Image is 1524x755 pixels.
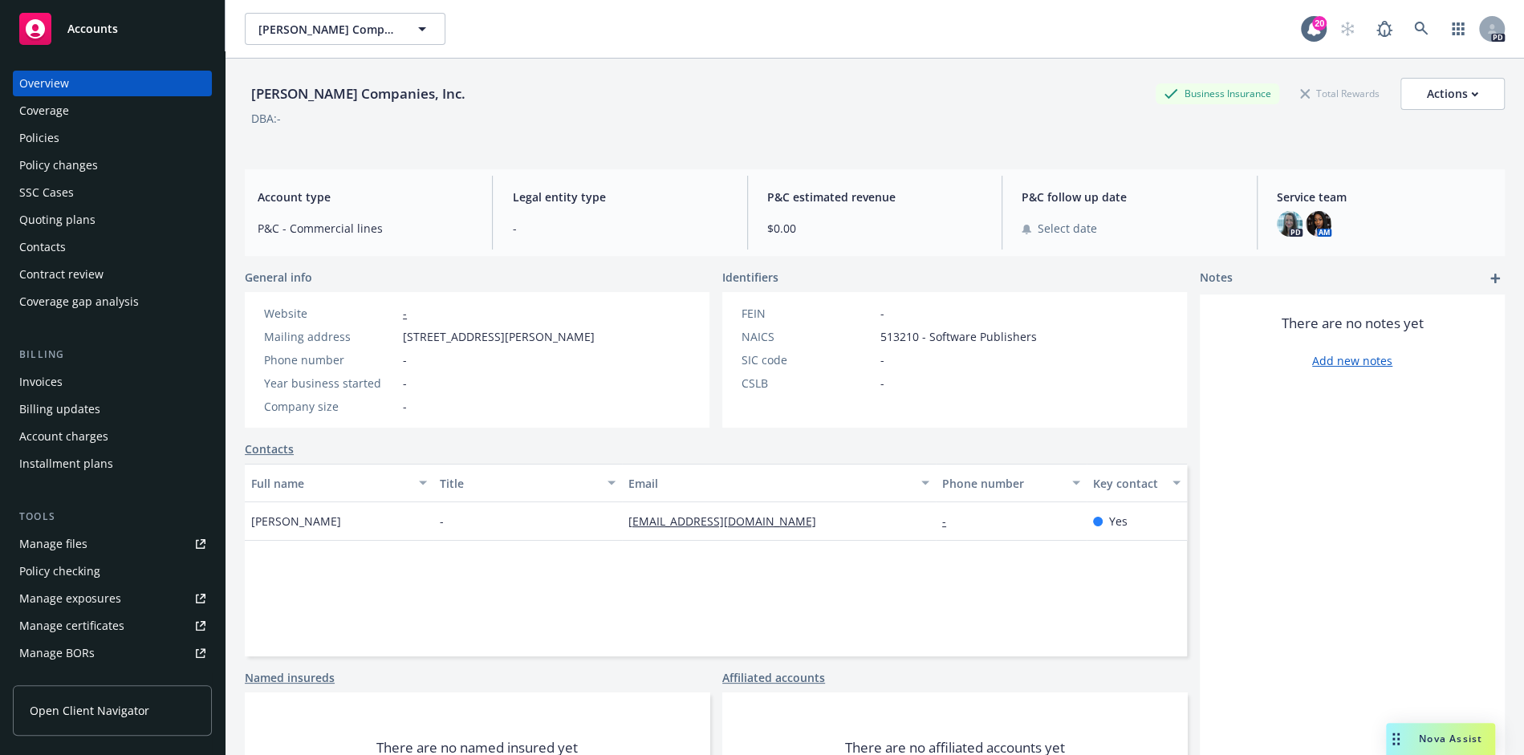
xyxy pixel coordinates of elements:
[13,71,212,96] a: Overview
[13,207,212,233] a: Quoting plans
[13,125,212,151] a: Policies
[13,640,212,666] a: Manage BORs
[251,513,341,530] span: [PERSON_NAME]
[403,328,595,345] span: [STREET_ADDRESS][PERSON_NAME]
[19,125,59,151] div: Policies
[1038,220,1097,237] span: Select date
[13,396,212,422] a: Billing updates
[1400,78,1505,110] button: Actions
[767,220,982,237] span: $0.00
[1442,13,1474,45] a: Switch app
[1419,732,1482,745] span: Nova Assist
[19,207,96,233] div: Quoting plans
[245,464,433,502] button: Full name
[251,475,409,492] div: Full name
[13,289,212,315] a: Coverage gap analysis
[433,464,622,502] button: Title
[19,262,104,287] div: Contract review
[1405,13,1437,45] a: Search
[245,269,312,286] span: General info
[264,328,396,345] div: Mailing address
[1306,211,1331,237] img: photo
[19,180,74,205] div: SSC Cases
[258,21,397,38] span: [PERSON_NAME] Companies, Inc.
[742,375,874,392] div: CSLB
[1368,13,1400,45] a: Report a Bug
[264,375,396,392] div: Year business started
[19,558,100,584] div: Policy checking
[30,702,149,719] span: Open Client Navigator
[742,305,874,322] div: FEIN
[1312,352,1392,369] a: Add new notes
[19,668,141,693] div: Summary of insurance
[512,189,727,205] span: Legal entity type
[13,558,212,584] a: Policy checking
[13,369,212,395] a: Invoices
[1282,314,1424,333] span: There are no notes yet
[1485,269,1505,288] a: add
[264,398,396,415] div: Company size
[19,613,124,639] div: Manage certificates
[628,475,912,492] div: Email
[440,513,444,530] span: -
[13,262,212,287] a: Contract review
[1386,723,1406,755] div: Drag to move
[13,180,212,205] a: SSC Cases
[258,189,473,205] span: Account type
[13,451,212,477] a: Installment plans
[19,71,69,96] div: Overview
[942,475,1063,492] div: Phone number
[19,640,95,666] div: Manage BORs
[13,586,212,611] a: Manage exposures
[1312,16,1327,30] div: 20
[880,375,884,392] span: -
[403,306,407,321] a: -
[13,509,212,525] div: Tools
[622,464,936,502] button: Email
[942,513,959,529] a: -
[1109,513,1128,530] span: Yes
[19,234,66,260] div: Contacts
[19,98,69,124] div: Coverage
[19,369,63,395] div: Invoices
[13,234,212,260] a: Contacts
[13,531,212,557] a: Manage files
[880,328,1037,345] span: 513210 - Software Publishers
[1087,464,1187,502] button: Key contact
[19,531,87,557] div: Manage files
[13,424,212,449] a: Account charges
[722,669,825,686] a: Affiliated accounts
[19,424,108,449] div: Account charges
[19,152,98,178] div: Policy changes
[13,347,212,363] div: Billing
[628,513,829,529] a: [EMAIL_ADDRESS][DOMAIN_NAME]
[19,289,139,315] div: Coverage gap analysis
[19,586,121,611] div: Manage exposures
[767,189,982,205] span: P&C estimated revenue
[1427,79,1478,109] div: Actions
[1277,189,1492,205] span: Service team
[13,98,212,124] a: Coverage
[1200,269,1233,288] span: Notes
[742,328,874,345] div: NAICS
[264,305,396,322] div: Website
[936,464,1087,502] button: Phone number
[13,613,212,639] a: Manage certificates
[1277,211,1303,237] img: photo
[1292,83,1388,104] div: Total Rewards
[13,6,212,51] a: Accounts
[403,398,407,415] span: -
[245,440,294,457] a: Contacts
[19,396,100,422] div: Billing updates
[13,668,212,693] a: Summary of insurance
[1022,189,1237,205] span: P&C follow up date
[1331,13,1363,45] a: Start snowing
[251,110,281,127] div: DBA: -
[264,351,396,368] div: Phone number
[880,305,884,322] span: -
[1386,723,1495,755] button: Nova Assist
[13,152,212,178] a: Policy changes
[512,220,727,237] span: -
[403,351,407,368] span: -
